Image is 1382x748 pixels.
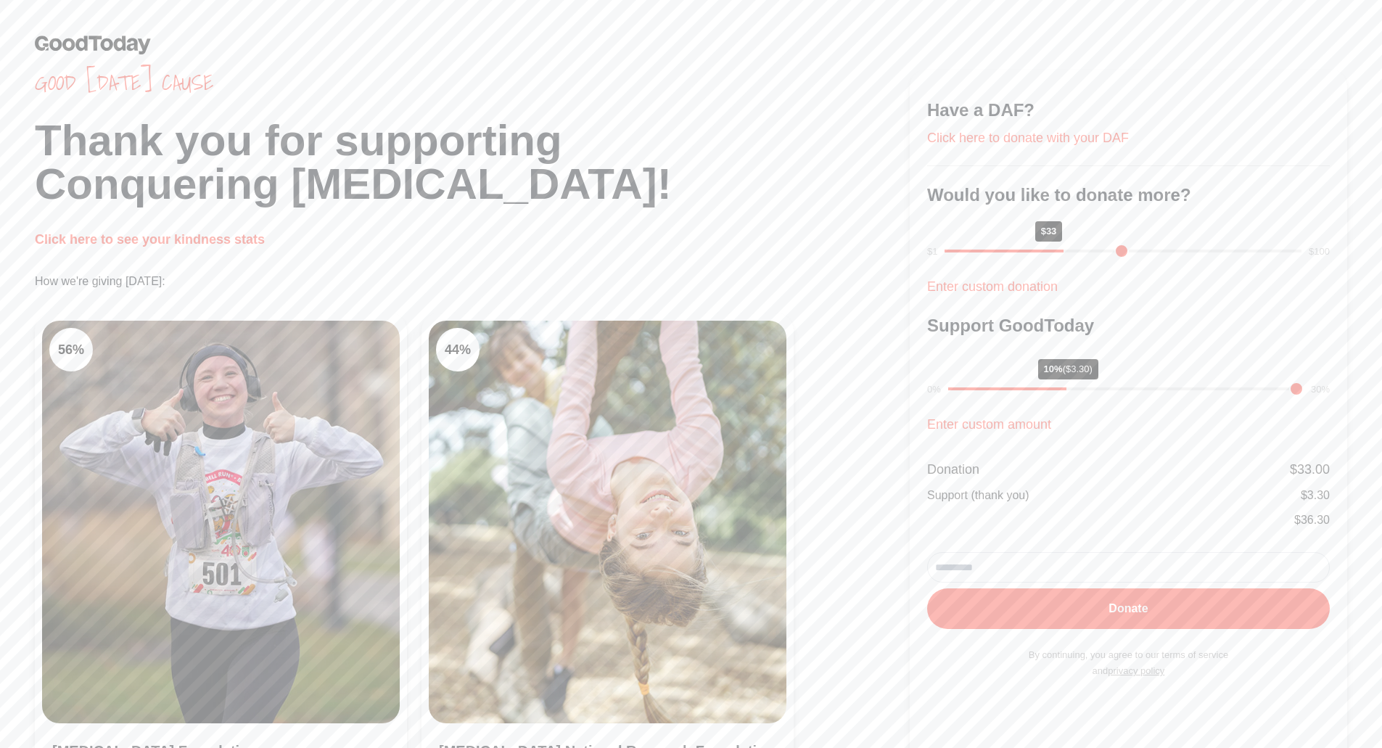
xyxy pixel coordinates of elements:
a: Click here to see your kindness stats [35,232,265,247]
div: 0% [927,382,941,397]
div: $ [1290,459,1330,480]
p: By continuing, you agree to our terms of service and [927,647,1330,679]
h3: Support GoodToday [927,314,1330,337]
span: 36.30 [1301,514,1330,526]
a: Click here to donate with your DAF [927,131,1129,145]
span: Good [DATE] cause [35,70,910,96]
img: Clean Cooking Alliance [429,321,786,723]
a: Enter custom donation [927,279,1058,294]
h1: Thank you for supporting Conquering [MEDICAL_DATA]! [35,119,910,206]
div: 56 % [49,328,93,371]
img: GoodToday [35,35,151,54]
div: $ [1301,487,1330,504]
div: $100 [1309,244,1330,259]
div: Support (thank you) [927,487,1029,504]
h3: Have a DAF? [927,99,1330,122]
p: How we're giving [DATE]: [35,273,910,290]
div: 30% [1311,382,1330,397]
span: ($3.30) [1063,363,1093,374]
a: privacy policy [1108,665,1164,676]
div: 10% [1038,359,1098,379]
div: $ [1294,511,1330,529]
span: 3.30 [1307,489,1330,501]
div: $33 [1035,221,1063,242]
h3: Would you like to donate more? [927,184,1330,207]
a: Enter custom amount [927,417,1051,432]
div: 44 % [436,328,480,371]
span: 33.00 [1297,462,1330,477]
div: Donation [927,459,979,480]
button: Donate [927,588,1330,629]
img: Clean Air Task Force [42,321,400,723]
div: $1 [927,244,937,259]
